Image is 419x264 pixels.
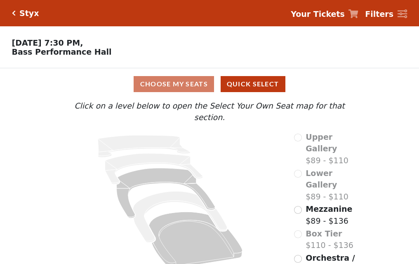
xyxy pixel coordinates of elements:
[58,100,361,123] p: Click on a level below to open the Select Your Own Seat map for that section.
[12,10,16,16] a: Click here to go back to filters
[306,229,342,238] span: Box Tier
[19,9,39,18] h5: Styx
[306,203,352,227] label: $89 - $136
[306,204,352,213] span: Mezzanine
[291,9,345,19] strong: Your Tickets
[306,228,353,251] label: $110 - $136
[365,9,393,19] strong: Filters
[306,132,337,153] span: Upper Gallery
[306,167,361,203] label: $89 - $110
[98,135,191,157] path: Upper Gallery - Seats Available: 0
[306,131,361,167] label: $89 - $110
[291,8,358,20] a: Your Tickets
[221,76,285,92] button: Quick Select
[306,169,337,190] span: Lower Gallery
[105,153,203,184] path: Lower Gallery - Seats Available: 0
[365,8,407,20] a: Filters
